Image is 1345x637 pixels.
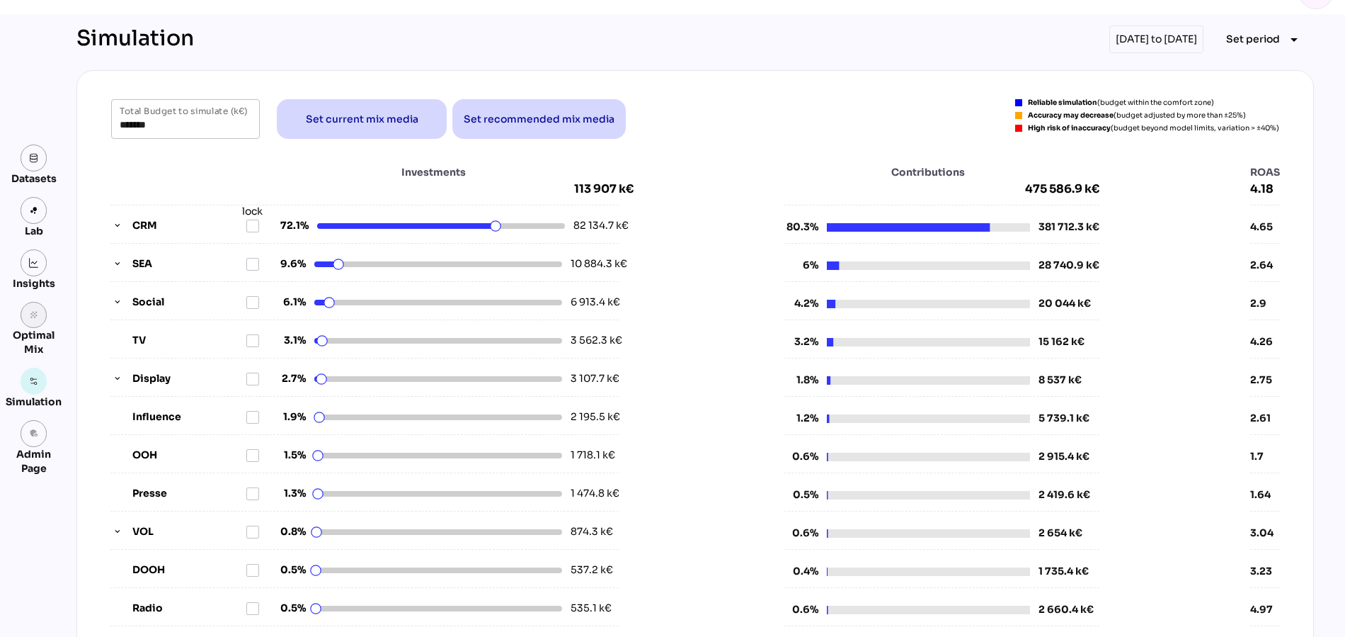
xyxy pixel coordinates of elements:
div: 28 740.9 k€ [1038,258,1099,273]
span: 4.2% [784,296,818,311]
label: Display [132,371,246,386]
span: 0.5% [272,601,306,616]
div: 3 562.3 k€ [571,333,616,348]
div: 1 474.8 k€ [571,486,616,501]
span: 1.9% [272,410,306,424]
label: CRM [132,218,246,233]
span: Contributions [827,165,1030,179]
span: 2.7% [272,371,306,386]
span: Set recommended mix media [464,111,614,128]
span: 9.6% [272,257,306,271]
div: 4.97 [1250,602,1280,616]
div: lock [242,204,263,219]
label: VOL [132,524,246,539]
label: TV [132,333,246,348]
span: 0.8% [272,524,306,539]
span: Investments [309,165,557,179]
div: 2.64 [1250,258,1280,272]
div: 2.75 [1250,373,1280,387]
div: 1 735.4 k€ [1038,564,1089,579]
button: Set current mix media [277,99,447,139]
span: 0.4% [784,564,818,579]
img: graph.svg [29,258,39,268]
button: Expand "Set period" [1215,27,1314,52]
label: Influence [132,410,246,424]
label: OOH [132,448,246,463]
span: Set period [1226,30,1280,47]
span: 1.5% [272,448,306,463]
strong: Reliable simulation [1028,98,1097,107]
div: (budget within the comfort zone) [1028,99,1214,106]
span: ROAS [1250,165,1280,179]
div: Simulation [6,395,62,409]
div: 2 195.5 k€ [571,410,616,424]
span: 3.1% [272,333,306,348]
div: Datasets [11,171,57,186]
img: lab.svg [29,205,39,215]
span: 80.3% [784,220,818,235]
div: 2.9 [1250,296,1280,310]
div: 5 739.1 k€ [1038,411,1089,426]
img: settings.svg [29,376,39,386]
span: 0.5% [272,563,306,577]
div: 82 134.7 k€ [573,218,619,233]
div: Simulation [76,26,194,53]
span: Set current mix media [306,111,418,128]
i: arrow_drop_down [1286,31,1303,48]
div: 20 044 k€ [1038,296,1091,311]
span: 72.1% [275,218,309,233]
div: 15 162 k€ [1038,334,1084,349]
div: 2.61 [1250,411,1280,425]
div: 2 660.4 k€ [1038,602,1094,617]
div: 874.3 k€ [571,524,616,539]
div: 3 107.7 k€ [571,371,616,386]
span: 0.5% [784,487,818,502]
input: Total Budget to simulate (k€) [120,99,251,139]
i: grain [29,310,39,320]
span: 113 907 k€ [574,182,634,196]
div: 10 884.3 k€ [571,257,616,271]
i: admin_panel_settings [29,429,39,439]
div: 2 419.6 k€ [1038,487,1090,502]
label: Presse [132,486,246,501]
div: 6 913.4 k€ [571,295,616,310]
span: 6% [784,258,818,273]
div: 8 537 k€ [1038,373,1082,388]
div: 535.1 k€ [571,601,616,616]
div: 1.7 [1250,449,1280,463]
span: 0.6% [784,602,818,617]
div: 4.65 [1250,220,1280,234]
label: Social [132,295,246,310]
span: 3.2% [784,334,818,349]
span: 475 586.9 k€ [784,182,1099,196]
label: Radio [132,601,246,616]
img: data.svg [29,153,39,163]
span: 6.1% [272,295,306,310]
span: 1.3% [272,486,306,501]
div: Lab [18,224,50,238]
strong: High risk of inaccuracy [1028,123,1111,133]
div: 4.26 [1250,334,1280,349]
strong: Accuracy may decrease [1028,111,1114,120]
span: 4.18 [1250,182,1280,196]
div: Optimal Mix [6,328,62,356]
div: (budget adjusted by more than ±25%) [1028,112,1246,119]
div: 381 712.3 k€ [1038,220,1099,235]
div: 1.64 [1250,487,1280,502]
span: 0.6% [784,449,818,464]
div: 2 915.4 k€ [1038,449,1089,464]
div: 537.2 k€ [571,563,616,577]
div: 3.04 [1250,526,1280,540]
div: [DATE] to [DATE] [1109,26,1203,53]
div: Admin Page [6,447,62,475]
span: 0.6% [784,526,818,541]
div: Insights [13,276,55,291]
div: 2 654 k€ [1038,526,1082,541]
label: DOOH [132,563,246,577]
span: 1.8% [784,373,818,388]
button: Set recommended mix media [452,99,626,139]
div: 3.23 [1250,564,1280,578]
span: 1.2% [784,411,818,426]
div: (budget beyond model limits, variation > ±40%) [1028,125,1279,132]
label: SEA [132,257,246,271]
